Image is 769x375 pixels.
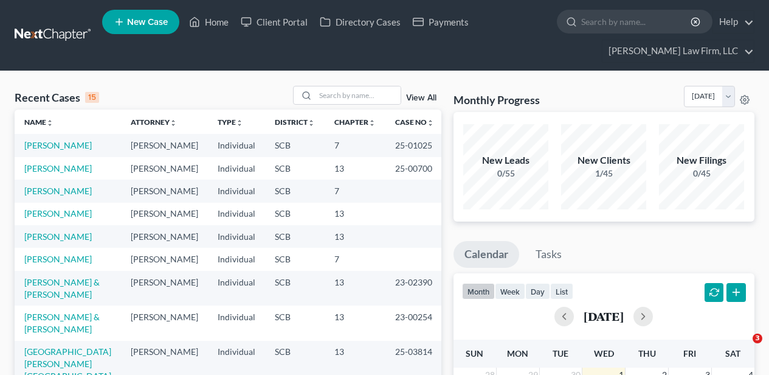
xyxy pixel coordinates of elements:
a: Directory Cases [314,11,407,33]
div: 1/45 [561,167,646,180]
a: [PERSON_NAME] [24,231,92,242]
td: [PERSON_NAME] [121,180,208,202]
a: [PERSON_NAME] & [PERSON_NAME] [24,277,100,300]
td: 13 [325,271,385,306]
td: [PERSON_NAME] [121,225,208,248]
button: week [495,283,525,300]
div: New Leads [463,153,548,167]
td: Individual [208,271,265,306]
span: 3 [753,334,762,343]
i: unfold_more [170,119,177,127]
td: Individual [208,203,265,225]
span: Fri [683,348,696,359]
input: Search by name... [316,86,401,104]
a: [PERSON_NAME] [24,254,92,264]
td: 25-00700 [385,157,444,180]
td: SCB [265,248,325,270]
td: SCB [265,271,325,306]
span: Sun [466,348,483,359]
h3: Monthly Progress [453,93,540,107]
td: SCB [265,225,325,248]
td: 25-01025 [385,134,444,156]
span: Sat [725,348,740,359]
span: Wed [594,348,614,359]
span: New Case [127,18,168,27]
a: [PERSON_NAME] [24,163,92,173]
a: Chapterunfold_more [334,117,376,127]
td: [PERSON_NAME] [121,157,208,180]
td: 13 [325,203,385,225]
a: Attorneyunfold_more [131,117,177,127]
i: unfold_more [427,119,434,127]
div: New Filings [659,153,744,167]
td: 13 [325,306,385,340]
a: Client Portal [235,11,314,33]
td: [PERSON_NAME] [121,203,208,225]
i: unfold_more [368,119,376,127]
td: Individual [208,134,265,156]
iframe: Intercom live chat [728,334,757,363]
td: 13 [325,157,385,180]
a: Home [183,11,235,33]
a: [PERSON_NAME] Law Firm, LLC [602,40,754,62]
i: unfold_more [46,119,53,127]
a: [PERSON_NAME] & [PERSON_NAME] [24,312,100,334]
button: list [550,283,573,300]
a: [PERSON_NAME] [24,186,92,196]
div: 0/45 [659,167,744,180]
td: SCB [265,157,325,180]
td: 23-02390 [385,271,444,306]
button: day [525,283,550,300]
td: 7 [325,180,385,202]
a: Help [713,11,754,33]
td: 7 [325,134,385,156]
td: 13 [325,225,385,248]
div: New Clients [561,153,646,167]
a: Calendar [453,241,519,268]
td: Individual [208,180,265,202]
td: 23-00254 [385,306,444,340]
a: Tasks [525,241,573,268]
a: Payments [407,11,475,33]
a: [PERSON_NAME] [24,208,92,219]
td: [PERSON_NAME] [121,134,208,156]
a: [PERSON_NAME] [24,140,92,150]
input: Search by name... [581,10,692,33]
a: Case Nounfold_more [395,117,434,127]
td: Individual [208,225,265,248]
div: 15 [85,92,99,103]
a: View All [406,94,436,102]
i: unfold_more [236,119,243,127]
td: Individual [208,306,265,340]
button: month [462,283,495,300]
td: SCB [265,134,325,156]
span: Tue [553,348,568,359]
div: Recent Cases [15,90,99,105]
span: Thu [638,348,656,359]
a: Nameunfold_more [24,117,53,127]
div: 0/55 [463,167,548,180]
td: Individual [208,157,265,180]
i: unfold_more [308,119,315,127]
td: [PERSON_NAME] [121,271,208,306]
td: SCB [265,180,325,202]
td: [PERSON_NAME] [121,306,208,340]
td: SCB [265,306,325,340]
td: [PERSON_NAME] [121,248,208,270]
a: Typeunfold_more [218,117,243,127]
h2: [DATE] [584,310,624,323]
a: Districtunfold_more [275,117,315,127]
td: 7 [325,248,385,270]
td: Individual [208,248,265,270]
td: SCB [265,203,325,225]
span: Mon [507,348,528,359]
